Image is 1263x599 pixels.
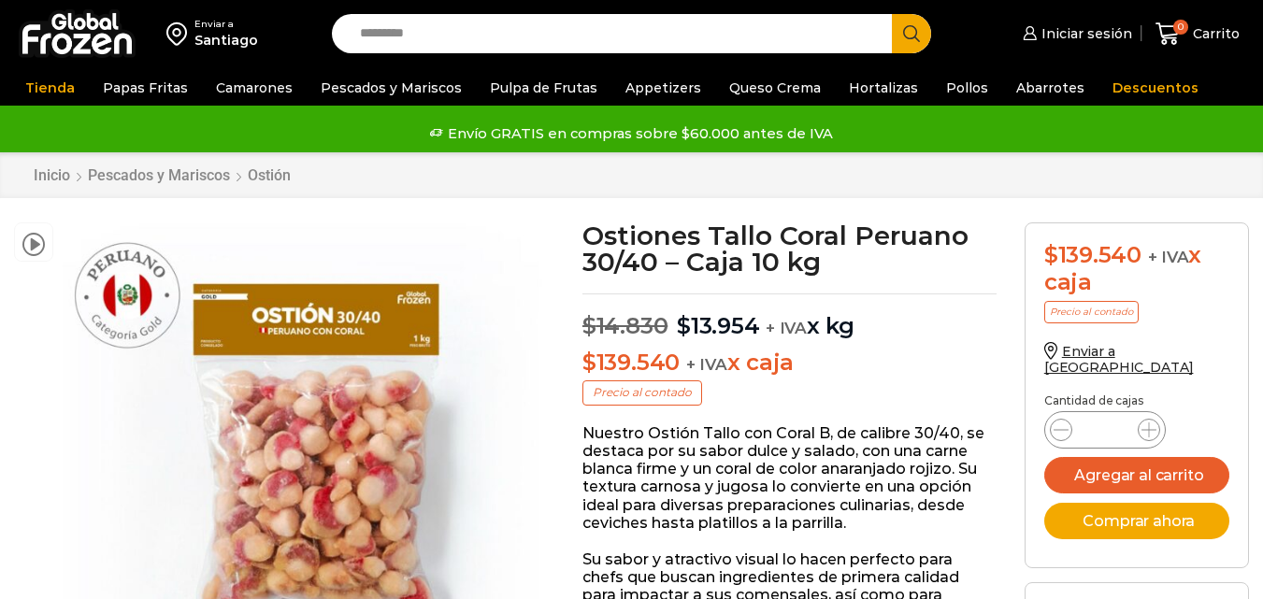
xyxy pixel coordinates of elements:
span: + IVA [766,319,807,337]
span: $ [582,349,596,376]
div: x caja [1044,242,1229,296]
p: x kg [582,293,997,340]
bdi: 13.954 [677,312,759,339]
span: $ [582,312,596,339]
div: Enviar a [194,18,258,31]
bdi: 14.830 [582,312,667,339]
a: Hortalizas [840,70,927,106]
bdi: 139.540 [582,349,680,376]
p: Precio al contado [582,380,702,405]
img: address-field-icon.svg [166,18,194,50]
button: Agregar al carrito [1044,457,1229,493]
button: Search button [892,14,931,53]
input: Product quantity [1087,417,1123,443]
a: Enviar a [GEOGRAPHIC_DATA] [1044,343,1194,376]
span: $ [677,312,691,339]
p: Precio al contado [1044,301,1139,323]
p: Cantidad de cajas [1044,394,1229,407]
a: Queso Crema [720,70,830,106]
a: Pescados y Mariscos [87,166,231,184]
h1: Ostiones Tallo Coral Peruano 30/40 – Caja 10 kg [582,222,997,275]
span: $ [1044,241,1058,268]
p: x caja [582,349,997,377]
a: Papas Fritas [93,70,197,106]
button: Comprar ahora [1044,503,1229,539]
a: 0 Carrito [1151,12,1244,56]
a: Iniciar sesión [1018,15,1132,52]
a: Abarrotes [1007,70,1094,106]
bdi: 139.540 [1044,241,1141,268]
a: Descuentos [1103,70,1208,106]
a: Appetizers [616,70,710,106]
span: 0 [1173,20,1188,35]
nav: Breadcrumb [33,166,292,184]
a: Camarones [207,70,302,106]
span: + IVA [1148,248,1189,266]
a: Pulpa de Frutas [481,70,607,106]
div: Santiago [194,31,258,50]
a: Pollos [937,70,997,106]
a: Tienda [16,70,84,106]
span: Iniciar sesión [1037,24,1132,43]
a: Inicio [33,166,71,184]
span: Carrito [1188,24,1240,43]
a: Ostión [247,166,292,184]
a: Pescados y Mariscos [311,70,471,106]
p: Nuestro Ostión Tallo con Coral B, de calibre 30/40, se destaca por su sabor dulce y salado, con u... [582,424,997,532]
span: + IVA [686,355,727,374]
